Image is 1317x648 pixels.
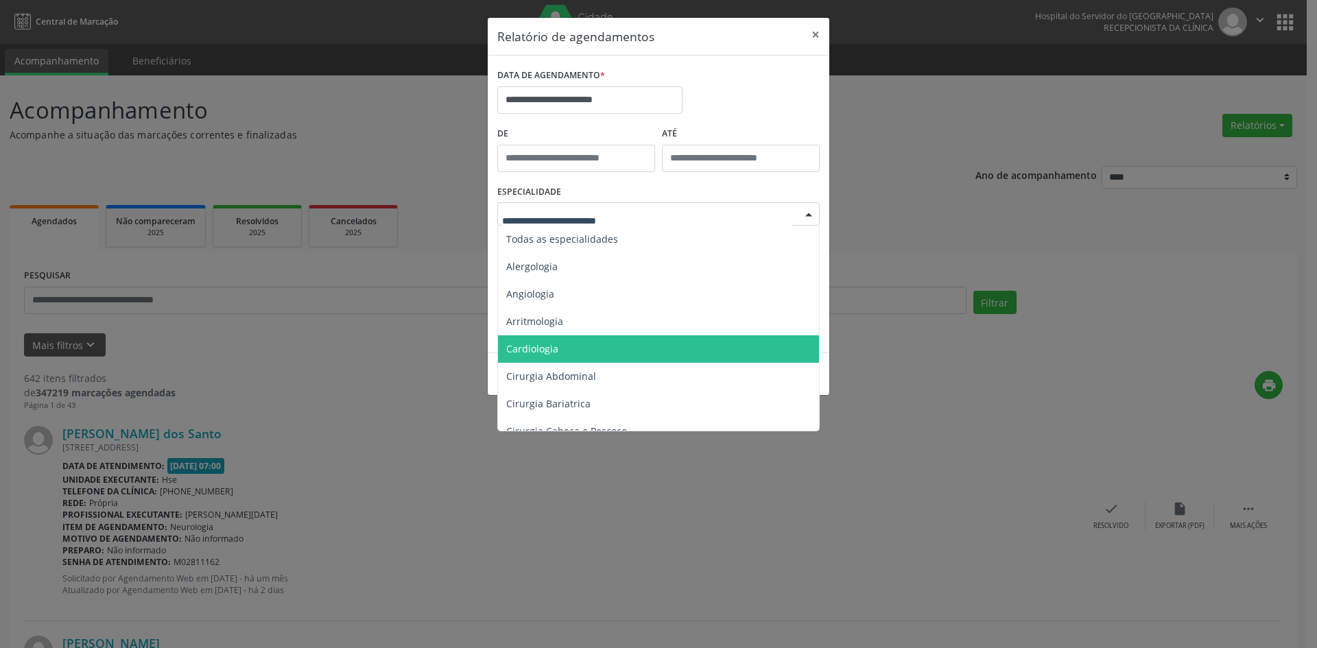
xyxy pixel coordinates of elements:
[506,424,627,437] span: Cirurgia Cabeça e Pescoço
[497,65,605,86] label: DATA DE AGENDAMENTO
[506,260,558,273] span: Alergologia
[662,123,820,145] label: ATÉ
[506,232,618,245] span: Todas as especialidades
[506,397,591,410] span: Cirurgia Bariatrica
[497,27,654,45] h5: Relatório de agendamentos
[497,182,561,203] label: ESPECIALIDADE
[497,123,655,145] label: De
[506,342,558,355] span: Cardiologia
[506,315,563,328] span: Arritmologia
[506,287,554,300] span: Angiologia
[506,370,596,383] span: Cirurgia Abdominal
[802,18,829,51] button: Close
